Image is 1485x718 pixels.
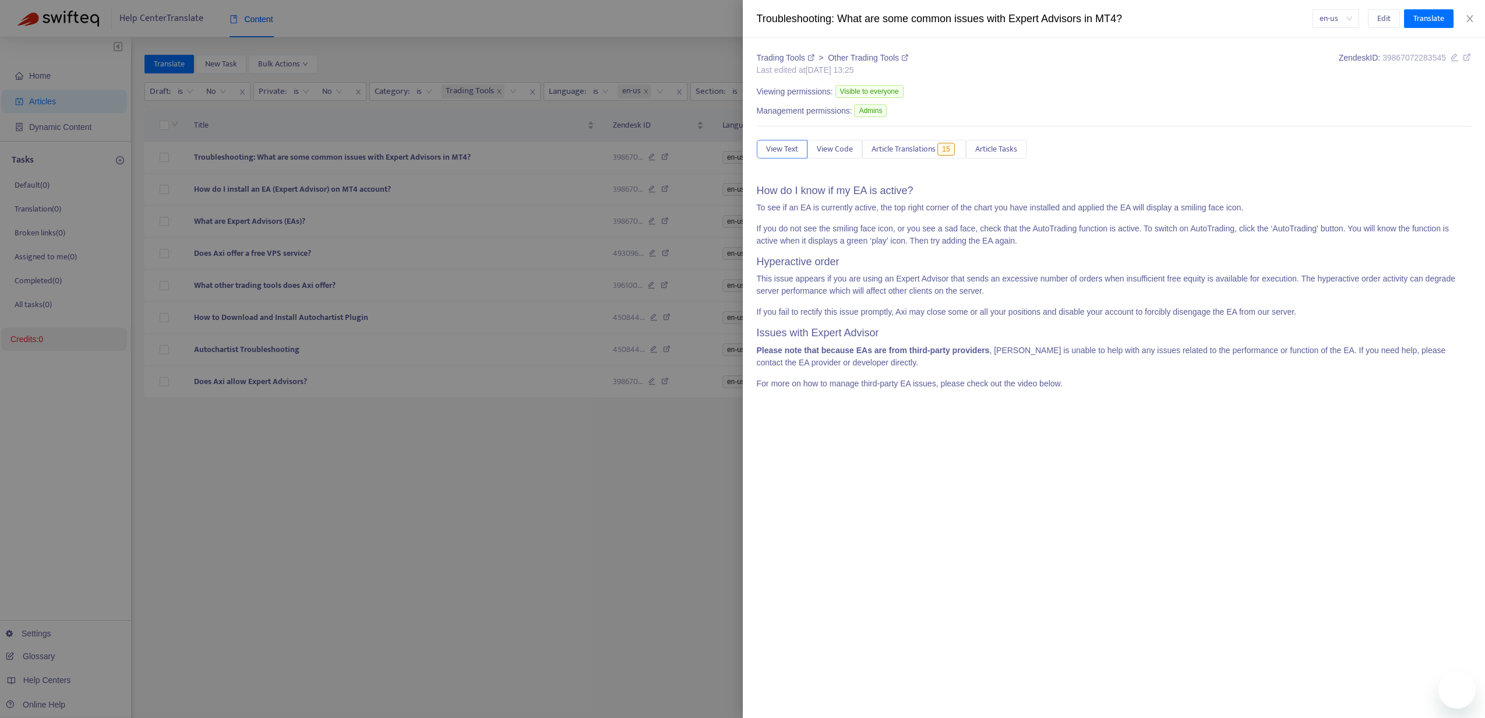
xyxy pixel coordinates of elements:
[757,273,1472,297] p: This issue appears if you are using an Expert Advisor that sends an excessive number of orders wh...
[835,85,904,98] span: Visible to everyone
[757,327,1472,340] h3: Issues with Expert Advisor
[757,202,1472,214] p: To see if an EA is currently active, the top right corner of the chart you have installed and app...
[966,140,1027,159] button: Article Tasks
[1382,53,1446,62] span: 39867072283545
[1404,9,1454,28] button: Translate
[854,104,887,117] span: Admins
[766,143,798,156] span: View Text
[1462,13,1478,24] button: Close
[757,344,1472,369] p: , [PERSON_NAME] is unable to help with any issues related to the performance or function of the E...
[862,140,967,159] button: Article Translations15
[757,105,852,117] span: Management permissions:
[757,256,1472,269] h3: Hyperactive order
[975,143,1017,156] span: Article Tasks
[757,86,833,98] span: Viewing permissions:
[757,185,1472,198] h3: How do I know if my EA is active?
[757,64,908,76] div: Last edited at [DATE] 13:25
[757,53,817,62] a: Trading Tools
[757,378,1472,390] p: For more on how to manage third-party EA issues, please check out the video below.
[1377,12,1391,25] span: Edit
[1368,9,1400,28] button: Edit
[757,223,1472,247] p: If you do not see the smiling face icon, or you see a sad face, check that the AutoTrading functi...
[757,11,1313,27] div: Troubleshooting: What are some common issues with Expert Advisors in MT4?
[817,143,853,156] span: View Code
[828,53,908,62] a: Other Trading Tools
[1339,52,1471,76] div: Zendesk ID:
[757,306,1472,318] p: If you fail to rectify this issue promptly, Axi may close some or all your positions and disable ...
[872,143,936,156] span: Article Translations
[1413,12,1444,25] span: Translate
[1438,671,1476,709] iframe: Button to launch messaging window
[757,346,990,355] strong: Please note that because EAs are from third-party providers
[807,140,862,159] button: View Code
[937,143,954,156] span: 15
[757,52,908,64] div: >
[757,140,807,159] button: View Text
[1320,10,1352,27] span: en-us
[1465,14,1475,23] span: close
